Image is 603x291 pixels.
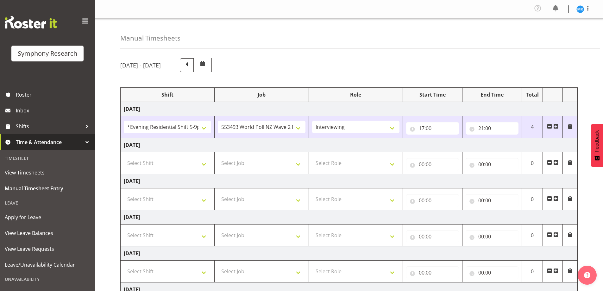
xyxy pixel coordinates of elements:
button: Feedback - Show survey [591,124,603,167]
span: View Timesheets [5,168,90,177]
div: Leave [2,196,93,209]
h4: Manual Timesheets [120,35,180,42]
div: End Time [466,91,518,98]
input: Click to select... [466,266,518,279]
img: help-xxl-2.png [584,272,590,278]
input: Click to select... [466,158,518,171]
span: View Leave Requests [5,244,90,254]
div: Role [312,91,399,98]
img: michael-robinson11856.jpg [576,5,584,13]
td: [DATE] [121,210,578,225]
td: [DATE] [121,246,578,261]
span: Roster [16,90,92,99]
a: View Leave Requests [2,241,93,257]
div: Start Time [406,91,459,98]
input: Click to select... [466,230,518,243]
td: [DATE] [121,138,578,152]
td: 0 [522,152,543,174]
input: Click to select... [466,122,518,135]
input: Click to select... [406,194,459,207]
span: Feedback [594,130,600,152]
div: Unavailability [2,273,93,286]
span: Time & Attendance [16,137,82,147]
div: Shift [124,91,211,98]
input: Click to select... [406,230,459,243]
a: Manual Timesheet Entry [2,180,93,196]
td: 0 [522,188,543,210]
span: View Leave Balances [5,228,90,238]
input: Click to select... [406,266,459,279]
span: Leave/Unavailability Calendar [5,260,90,269]
td: [DATE] [121,102,578,116]
div: Timesheet [2,152,93,165]
td: 0 [522,225,543,246]
span: Manual Timesheet Entry [5,184,90,193]
div: Symphony Research [18,49,77,58]
a: Apply for Leave [2,209,93,225]
h5: [DATE] - [DATE] [120,62,161,69]
div: Total [525,91,540,98]
input: Click to select... [466,194,518,207]
input: Click to select... [406,158,459,171]
span: Apply for Leave [5,212,90,222]
a: Leave/Unavailability Calendar [2,257,93,273]
td: 0 [522,261,543,282]
td: 4 [522,116,543,138]
span: Inbox [16,106,92,115]
div: Job [218,91,305,98]
img: Rosterit website logo [5,16,57,28]
span: Shifts [16,122,82,131]
input: Click to select... [406,122,459,135]
a: View Timesheets [2,165,93,180]
a: View Leave Balances [2,225,93,241]
td: [DATE] [121,174,578,188]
